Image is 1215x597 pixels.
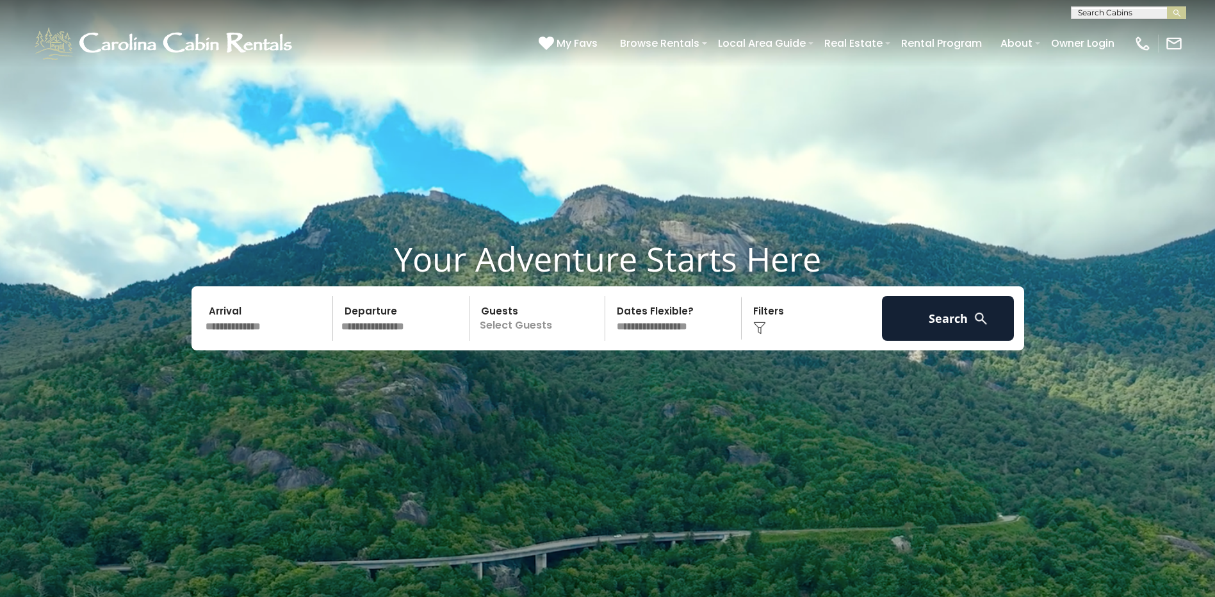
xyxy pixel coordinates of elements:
[614,32,706,54] a: Browse Rentals
[973,311,989,327] img: search-regular-white.png
[753,322,766,334] img: filter--v1.png
[473,296,605,341] p: Select Guests
[994,32,1039,54] a: About
[557,35,598,51] span: My Favs
[32,24,298,63] img: White-1-1-2.png
[882,296,1015,341] button: Search
[539,35,601,52] a: My Favs
[712,32,812,54] a: Local Area Guide
[1165,35,1183,53] img: mail-regular-white.png
[818,32,889,54] a: Real Estate
[1134,35,1152,53] img: phone-regular-white.png
[895,32,988,54] a: Rental Program
[10,239,1205,279] h1: Your Adventure Starts Here
[1045,32,1121,54] a: Owner Login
